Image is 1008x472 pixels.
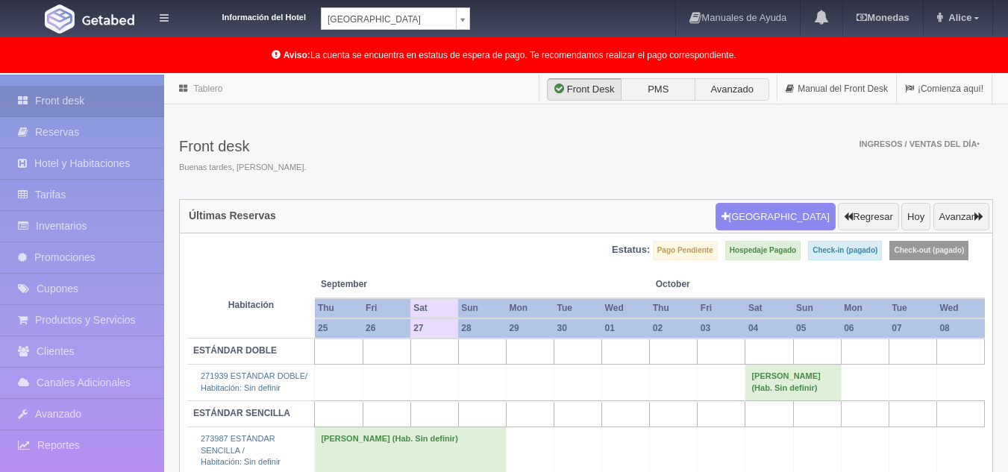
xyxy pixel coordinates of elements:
th: Mon [841,298,889,318]
td: [PERSON_NAME] (Hab. Sin definir) [745,365,841,400]
th: 29 [506,318,554,339]
th: Tue [554,298,602,318]
b: ESTÁNDAR SENCILLA [193,408,290,418]
th: 28 [458,318,506,339]
span: Buenas tardes, [PERSON_NAME]. [179,162,307,174]
th: 01 [602,318,650,339]
th: 04 [745,318,793,339]
th: Thu [650,298,698,318]
button: [GEOGRAPHIC_DATA] [716,203,836,231]
th: Fri [698,298,745,318]
span: September [321,278,404,291]
th: 03 [698,318,745,339]
th: 26 [363,318,410,339]
strong: Habitación [228,300,274,310]
th: Mon [506,298,554,318]
label: PMS [621,78,695,101]
h4: Últimas Reservas [189,210,276,221]
a: Manual del Front Desk [777,75,896,104]
img: Getabed [82,14,134,25]
th: Sun [793,298,841,318]
button: Regresar [838,203,898,231]
a: ¡Comienza aquí! [897,75,992,104]
dt: Información del Hotel [187,7,306,24]
span: Ingresos / Ventas del día [859,139,980,148]
span: Alice [945,12,971,23]
a: 273987 ESTÁNDAR SENCILLA /Habitación: Sin definir [201,434,281,466]
th: Wed [602,298,650,318]
label: Check-in (pagado) [808,241,882,260]
label: Avanzado [695,78,769,101]
label: Hospedaje Pagado [725,241,801,260]
th: Sun [458,298,506,318]
th: Sat [745,298,793,318]
th: 30 [554,318,602,339]
label: Check-out (pagado) [889,241,968,260]
th: 07 [889,318,936,339]
th: 02 [650,318,698,339]
a: [GEOGRAPHIC_DATA] [321,7,470,30]
th: 08 [936,318,984,339]
th: 05 [793,318,841,339]
th: Sat [410,298,458,318]
button: Hoy [901,203,930,231]
b: Aviso: [284,50,310,60]
span: [GEOGRAPHIC_DATA] [328,8,450,31]
span: October [656,278,739,291]
h3: Front desk [179,138,307,154]
th: 27 [410,318,458,339]
th: Wed [936,298,984,318]
th: 25 [315,318,363,339]
th: 06 [841,318,889,339]
label: Estatus: [612,243,650,257]
b: ESTÁNDAR DOBLE [193,345,277,356]
button: Avanzar [933,203,989,231]
th: Fri [363,298,410,318]
img: Getabed [45,4,75,34]
th: Thu [315,298,363,318]
label: Pago Pendiente [653,241,718,260]
a: 271939 ESTÁNDAR DOBLE/Habitación: Sin definir [201,371,307,392]
label: Front Desk [547,78,622,101]
b: Monedas [857,12,909,23]
a: Tablero [193,84,222,94]
th: Tue [889,298,936,318]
